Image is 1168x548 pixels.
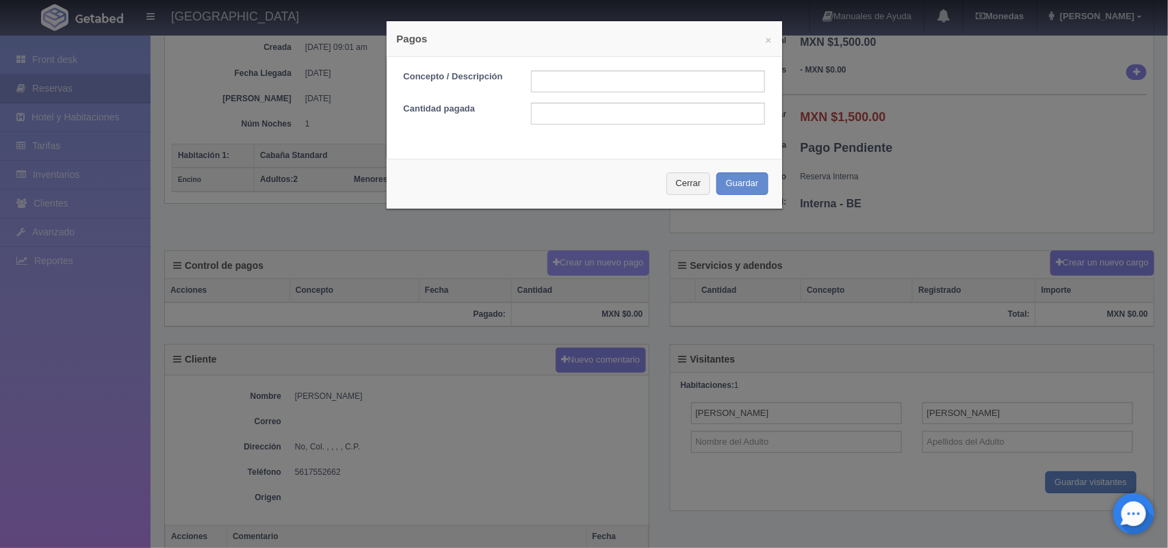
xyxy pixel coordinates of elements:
[393,70,521,83] label: Concepto / Descripción
[666,172,711,195] button: Cerrar
[397,31,772,46] h4: Pagos
[393,103,521,116] label: Cantidad pagada
[716,172,768,195] button: Guardar
[766,35,772,45] button: ×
